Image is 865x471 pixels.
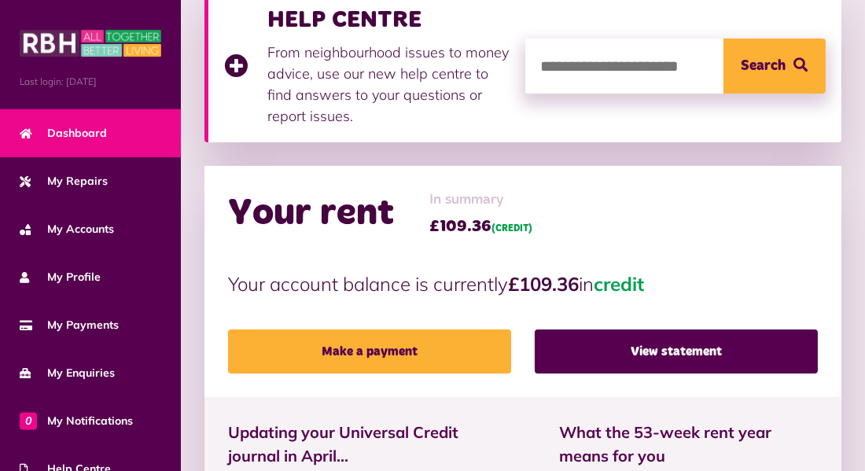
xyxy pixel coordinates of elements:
span: Last login: [DATE] [20,75,161,89]
a: Make a payment [228,329,511,373]
span: £109.36 [429,215,532,238]
span: My Repairs [20,173,108,190]
span: Dashboard [20,125,107,142]
p: From neighbourhood issues to money advice, use our new help centre to find answers to your questi... [267,42,510,127]
p: Your account balance is currently in [228,270,818,298]
button: Search [723,39,826,94]
span: My Accounts [20,221,114,237]
span: My Enquiries [20,365,115,381]
span: My Notifications [20,413,133,429]
span: Updating your Universal Credit journal in April... [228,421,512,468]
span: 0 [20,412,37,429]
span: My Profile [20,269,101,285]
span: What the 53-week rent year means for you [559,421,818,468]
h3: HELP CENTRE [267,6,510,34]
span: In summary [429,190,532,211]
img: MyRBH [20,28,161,59]
a: View statement [535,329,818,373]
span: credit [594,272,644,296]
span: Search [742,39,786,94]
strong: £109.36 [508,272,579,296]
h2: Your rent [228,191,394,237]
span: My Payments [20,317,119,333]
span: (CREDIT) [491,224,532,234]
